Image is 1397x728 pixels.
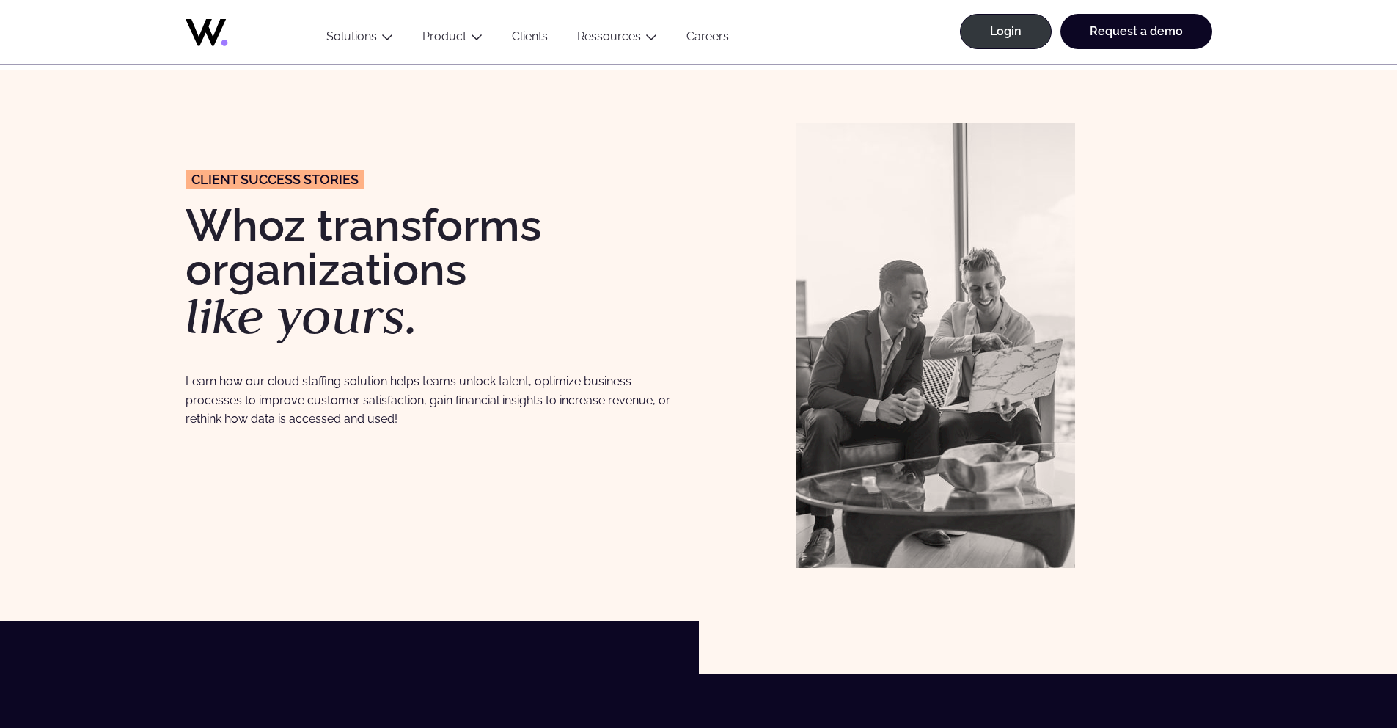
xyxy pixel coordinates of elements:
[186,283,418,348] em: like yours.
[672,29,744,49] a: Careers
[186,203,684,341] h1: Whoz transforms organizations
[1300,631,1376,707] iframe: Chatbot
[497,29,562,49] a: Clients
[1060,14,1212,49] a: Request a demo
[422,29,466,43] a: Product
[312,29,408,49] button: Solutions
[186,372,684,428] p: Learn how our cloud staffing solution helps teams unlock talent, optimize business processes to i...
[577,29,641,43] a: Ressources
[191,173,359,186] span: CLIENT success stories
[408,29,497,49] button: Product
[960,14,1052,49] a: Login
[796,123,1075,568] img: Clients Whoz
[562,29,672,49] button: Ressources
